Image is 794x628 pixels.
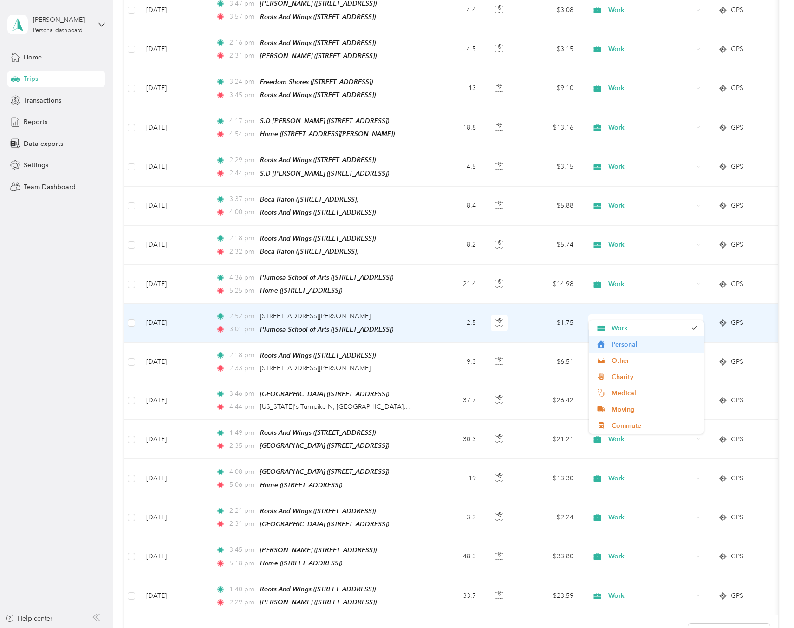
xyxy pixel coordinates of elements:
[229,584,256,595] span: 1:40 pm
[731,434,743,445] span: GPS
[260,196,358,203] span: Boca Raton ([STREET_ADDRESS])
[260,287,342,294] span: Home ([STREET_ADDRESS])
[422,265,483,304] td: 21.4
[229,12,256,22] span: 3:57 pm
[731,123,743,133] span: GPS
[229,441,256,451] span: 2:35 pm
[260,468,389,475] span: [GEOGRAPHIC_DATA] ([STREET_ADDRESS])
[139,576,208,615] td: [DATE]
[260,170,389,177] span: S.D [PERSON_NAME] ([STREET_ADDRESS])
[608,162,693,172] span: Work
[33,15,91,25] div: [PERSON_NAME]
[260,403,474,411] span: [US_STATE]'s Turnpike N, [GEOGRAPHIC_DATA], [GEOGRAPHIC_DATA]
[731,473,743,484] span: GPS
[608,44,693,54] span: Work
[24,139,63,149] span: Data exports
[608,240,693,250] span: Work
[516,147,581,186] td: $3.15
[516,30,581,69] td: $3.15
[516,108,581,147] td: $13.16
[260,507,376,515] span: Roots And Wings ([STREET_ADDRESS])
[260,442,389,449] span: [GEOGRAPHIC_DATA] ([STREET_ADDRESS])
[139,343,208,381] td: [DATE]
[612,340,697,349] span: Personal
[260,130,395,137] span: Home ([STREET_ADDRESS][PERSON_NAME])
[139,30,208,69] td: [DATE]
[731,395,743,406] span: GPS
[229,545,256,555] span: 3:45 pm
[731,201,743,211] span: GPS
[516,265,581,304] td: $14.98
[422,226,483,265] td: 8.2
[229,286,256,296] span: 5:25 pm
[731,357,743,367] span: GPS
[422,69,483,108] td: 13
[516,226,581,265] td: $5.74
[260,91,376,98] span: Roots And Wings ([STREET_ADDRESS])
[731,318,743,328] span: GPS
[260,209,376,216] span: Roots And Wings ([STREET_ADDRESS])
[422,459,483,498] td: 19
[229,350,256,360] span: 2:18 pm
[516,498,581,537] td: $2.24
[139,537,208,576] td: [DATE]
[24,74,38,84] span: Trips
[612,421,697,431] span: Commute
[139,304,208,342] td: [DATE]
[260,390,389,398] span: [GEOGRAPHIC_DATA] ([STREET_ADDRESS])
[24,96,61,105] span: Transactions
[260,117,389,124] span: S.D [PERSON_NAME] ([STREET_ADDRESS])
[229,428,256,438] span: 1:49 pm
[229,90,256,100] span: 3:45 pm
[5,614,52,623] div: Help center
[516,420,581,459] td: $21.21
[229,51,256,61] span: 2:31 pm
[612,323,687,333] span: Work
[731,591,743,601] span: GPS
[229,273,256,283] span: 4:36 pm
[139,226,208,265] td: [DATE]
[516,381,581,420] td: $26.42
[608,123,693,133] span: Work
[260,520,389,528] span: [GEOGRAPHIC_DATA] ([STREET_ADDRESS])
[612,356,697,366] span: Other
[422,30,483,69] td: 4.5
[24,160,48,170] span: Settings
[260,326,393,333] span: Plumosa School of Arts ([STREET_ADDRESS])
[260,78,373,85] span: Freedom Shores ([STREET_ADDRESS])
[260,156,376,164] span: Roots And Wings ([STREET_ADDRESS])
[742,576,794,628] iframe: Everlance-gr Chat Button Frame
[260,364,371,372] span: [STREET_ADDRESS][PERSON_NAME]
[139,381,208,420] td: [DATE]
[24,52,42,62] span: Home
[139,187,208,226] td: [DATE]
[612,372,697,382] span: Charity
[229,363,256,373] span: 2:33 pm
[260,312,371,320] span: [STREET_ADDRESS][PERSON_NAME]
[731,83,743,93] span: GPS
[516,576,581,615] td: $23.59
[516,343,581,381] td: $6.51
[229,402,256,412] span: 4:44 pm
[229,233,256,243] span: 2:18 pm
[229,558,256,569] span: 5:18 pm
[229,116,256,126] span: 4:17 pm
[422,576,483,615] td: 33.7
[731,5,743,15] span: GPS
[260,248,358,255] span: Boca Raton ([STREET_ADDRESS])
[139,69,208,108] td: [DATE]
[139,420,208,459] td: [DATE]
[612,388,697,398] span: Medical
[608,551,693,562] span: Work
[608,83,693,93] span: Work
[229,129,256,139] span: 4:54 pm
[731,44,743,54] span: GPS
[229,168,256,178] span: 2:44 pm
[139,265,208,304] td: [DATE]
[229,311,256,321] span: 2:52 pm
[516,187,581,226] td: $5.88
[229,506,256,516] span: 2:21 pm
[422,147,483,186] td: 4.5
[422,420,483,459] td: 30.3
[516,69,581,108] td: $9.10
